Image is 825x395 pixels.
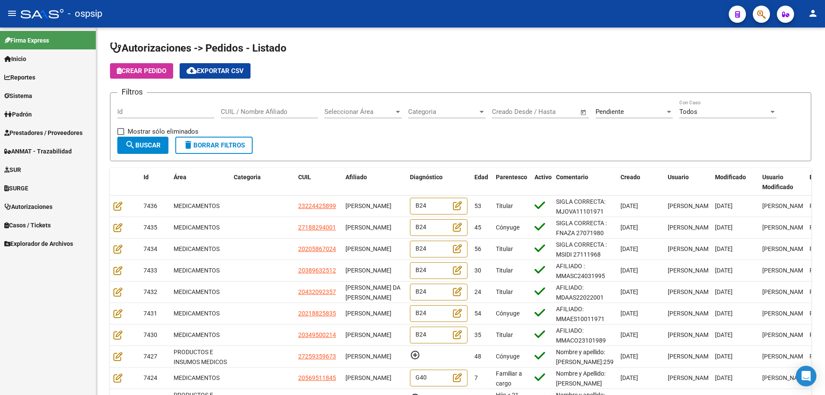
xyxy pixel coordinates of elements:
[175,137,253,154] button: Borrar Filtros
[474,202,481,209] span: 53
[715,174,746,181] span: Modificado
[553,168,617,196] datatable-header-cell: Comentario
[345,353,391,360] span: [PERSON_NAME]
[4,202,52,211] span: Autorizaciones
[617,168,664,196] datatable-header-cell: Creado
[715,331,733,338] span: [DATE]
[668,353,714,360] span: [PERSON_NAME]
[474,288,481,295] span: 24
[298,310,336,317] span: 20218825835
[474,267,481,274] span: 30
[474,224,481,231] span: 45
[180,63,251,79] button: Exportar CSV
[117,137,168,154] button: Buscar
[298,224,336,231] span: 27188294001
[117,67,166,75] span: Crear Pedido
[715,202,733,209] span: [DATE]
[556,174,588,181] span: Comentario
[596,108,624,116] span: Pendiente
[234,174,261,181] span: Categoria
[471,168,492,196] datatable-header-cell: Edad
[183,140,193,150] mat-icon: delete
[759,168,806,196] datatable-header-cell: Usuario Modificado
[492,108,527,116] input: Fecha inicio
[762,267,808,274] span: [PERSON_NAME]
[4,220,51,230] span: Casos / Tickets
[474,310,481,317] span: 54
[345,331,391,338] span: [PERSON_NAME]
[474,331,481,338] span: 35
[492,168,531,196] datatable-header-cell: Parentesco
[298,331,336,338] span: 20349500214
[668,245,714,252] span: [PERSON_NAME]
[117,86,147,98] h3: Filtros
[4,36,49,45] span: Firma Express
[144,353,157,360] span: 7427
[174,267,220,274] span: MEDICAMENTOS
[410,305,467,322] div: B24
[762,202,808,209] span: [PERSON_NAME]
[668,374,714,381] span: [PERSON_NAME]
[556,220,608,334] span: SIGLA CORRECTA : FNAZA 27071980 Medico Tratante: [PERSON_NAME] Teléfono: [PHONE_NUMBER] Correo el...
[345,284,400,301] span: [PERSON_NAME] DA [PERSON_NAME]
[668,310,714,317] span: [PERSON_NAME]
[408,108,478,116] span: Categoria
[474,353,481,360] span: 48
[144,174,149,181] span: Id
[298,353,336,360] span: 27259359673
[668,224,714,231] span: [PERSON_NAME]
[174,224,220,231] span: MEDICAMENTOS
[125,140,135,150] mat-icon: search
[186,67,244,75] span: Exportar CSV
[410,241,467,257] div: B24
[298,374,336,381] span: 20569511845
[715,288,733,295] span: [DATE]
[144,374,157,381] span: 7424
[410,219,467,236] div: B24
[4,73,35,82] span: Reportes
[128,126,199,137] span: Mostrar sólo eliminados
[110,63,173,79] button: Crear Pedido
[4,239,73,248] span: Explorador de Archivos
[174,245,220,252] span: MEDICAMENTOS
[410,198,467,214] div: B24
[496,310,519,317] span: Cónyuge
[531,168,553,196] datatable-header-cell: Activo
[144,331,157,338] span: 7430
[620,245,638,252] span: [DATE]
[620,353,638,360] span: [DATE]
[535,174,552,181] span: Activo
[496,288,513,295] span: Titular
[4,165,21,175] span: SUR
[762,288,808,295] span: [PERSON_NAME]
[762,174,793,190] span: Usuario Modificado
[535,108,576,116] input: Fecha fin
[496,202,513,209] span: Titular
[715,353,733,360] span: [DATE]
[579,107,589,117] button: Open calendar
[68,4,102,23] span: - ospsip
[620,310,638,317] span: [DATE]
[144,245,157,252] span: 7434
[762,310,808,317] span: [PERSON_NAME]
[298,245,336,252] span: 20205867024
[324,108,394,116] span: Seleccionar Área
[762,374,808,381] span: [PERSON_NAME]
[4,91,32,101] span: Sistema
[4,54,26,64] span: Inicio
[474,245,481,252] span: 56
[668,267,714,274] span: [PERSON_NAME]
[298,288,336,295] span: 20432092357
[4,128,82,138] span: Prestadores / Proveedores
[298,202,336,209] span: 23224425899
[715,245,733,252] span: [DATE]
[4,110,32,119] span: Padrón
[620,267,638,274] span: [DATE]
[183,141,245,149] span: Borrar Filtros
[410,262,467,279] div: B24
[410,327,467,343] div: B24
[620,224,638,231] span: [DATE]
[620,202,638,209] span: [DATE]
[110,42,287,54] span: Autorizaciones -> Pedidos - Listado
[762,245,808,252] span: [PERSON_NAME]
